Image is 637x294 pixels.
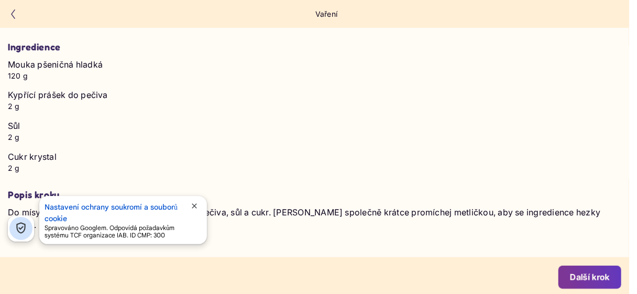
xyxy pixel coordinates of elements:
button: Další krok [558,266,621,289]
p: Kypřící prášek do pečiva [8,89,621,101]
p: Cukr krystal [8,150,621,163]
p: Mouka pšeničná hladká [8,58,621,71]
p: 120 g [8,71,621,81]
p: 2 g [8,132,621,143]
div: Další krok [570,271,610,283]
h3: Ingredience [8,41,621,53]
p: 2 g [8,101,621,112]
h3: Popis kroku [8,189,621,201]
h2: Smíchej sypké suroviny [8,12,621,25]
p: Do mísy si připrav mouku, přidej k ní prášek do pečiva, sůl a cukr. [PERSON_NAME] společně krátce... [8,206,621,231]
p: 2 g [8,163,621,173]
p: Sůl [8,119,621,132]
